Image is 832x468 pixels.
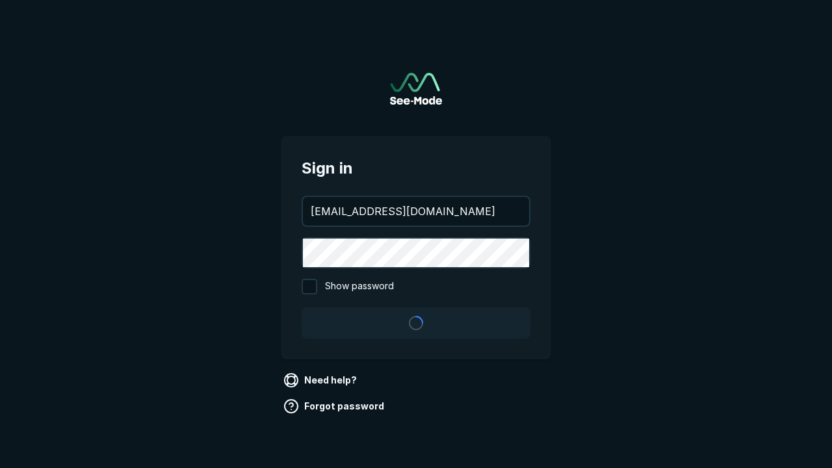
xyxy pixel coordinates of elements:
img: See-Mode Logo [390,73,442,105]
span: Show password [325,279,394,294]
span: Sign in [302,157,530,180]
input: your@email.com [303,197,529,226]
a: Need help? [281,370,362,391]
a: Go to sign in [390,73,442,105]
a: Forgot password [281,396,389,417]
